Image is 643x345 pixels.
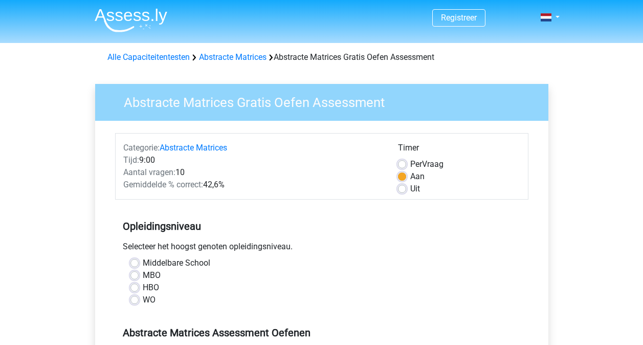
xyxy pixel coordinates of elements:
span: Per [410,159,422,169]
span: Gemiddelde % correct: [123,180,203,189]
label: Uit [410,183,420,195]
div: Abstracte Matrices Gratis Oefen Assessment [103,51,540,63]
a: Registreer [441,13,477,23]
div: 9:00 [116,154,390,166]
h3: Abstracte Matrices Gratis Oefen Assessment [112,91,541,111]
label: Middelbare School [143,257,210,269]
h5: Abstracte Matrices Assessment Oefenen [123,327,521,339]
a: Abstracte Matrices [160,143,227,153]
div: Selecteer het hoogst genoten opleidingsniveau. [115,241,528,257]
div: 42,6% [116,179,390,191]
label: HBO [143,282,159,294]
span: Categorie: [123,143,160,153]
a: Abstracte Matrices [199,52,267,62]
label: Aan [410,170,425,183]
label: MBO [143,269,161,282]
h5: Opleidingsniveau [123,216,521,236]
div: 10 [116,166,390,179]
label: WO [143,294,156,306]
img: Assessly [95,8,167,32]
span: Aantal vragen: [123,167,175,177]
div: Timer [398,142,520,158]
label: Vraag [410,158,444,170]
a: Alle Capaciteitentesten [107,52,190,62]
span: Tijd: [123,155,139,165]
